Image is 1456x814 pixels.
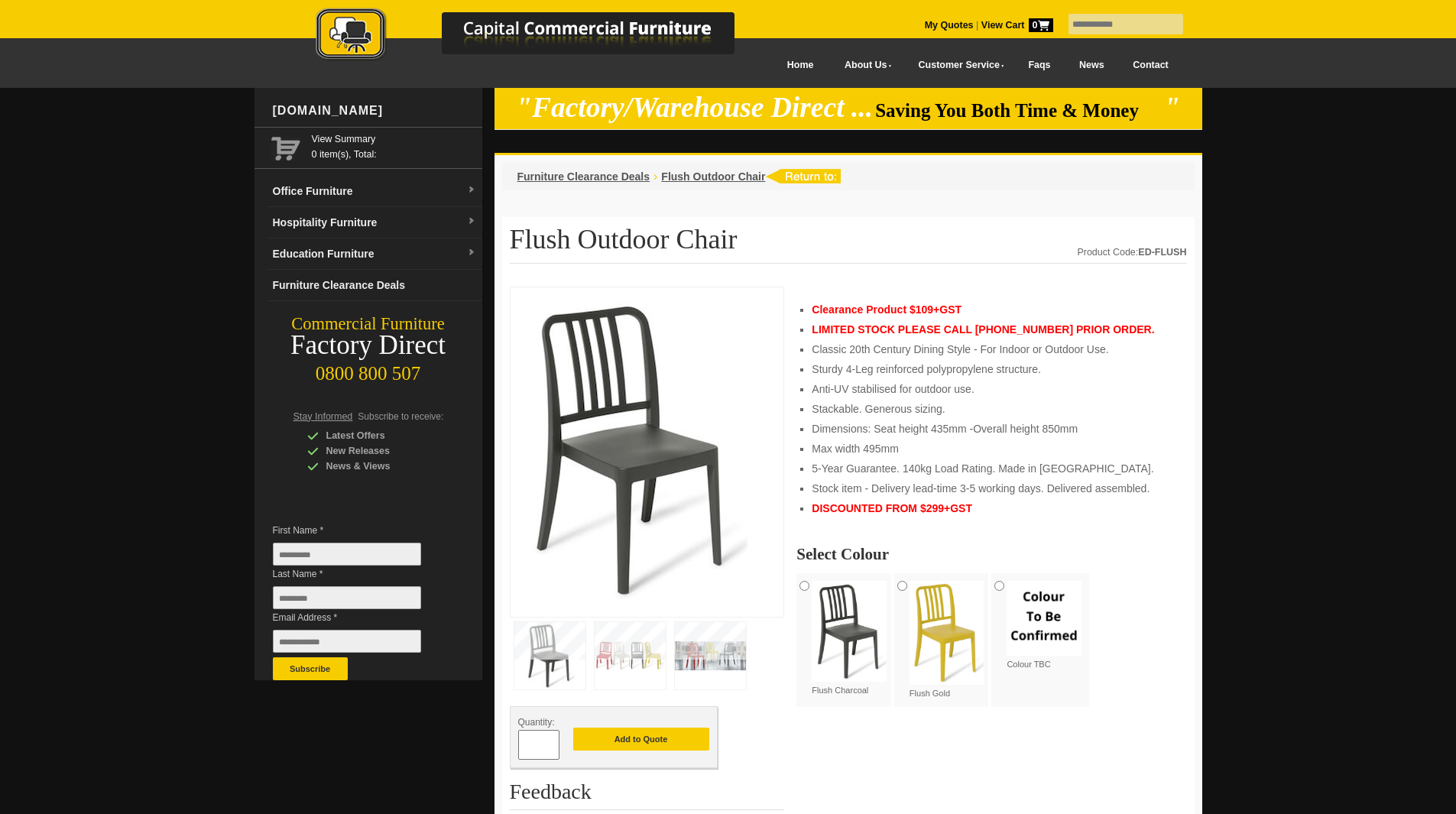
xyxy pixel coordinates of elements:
[312,131,476,160] span: 0 item(s), Total:
[910,581,984,699] label: Flush Gold
[901,48,1013,83] a: Customer Service
[812,401,1171,417] li: Stackable. Generous sizing.
[518,717,555,728] span: Quantity:
[267,176,482,207] a: Office Furnituredropdown
[267,88,482,134] div: [DOMAIN_NAME]
[467,217,476,226] img: dropdown
[467,248,476,258] img: dropdown
[307,443,452,459] div: New Releases
[1065,48,1118,83] a: News
[255,355,482,384] div: 0800 800 507
[910,581,984,685] img: Flush Gold
[1014,48,1065,83] a: Faqs
[1138,247,1186,258] strong: ED-FLUSH
[812,342,1171,357] li: Classic 20th Century Dining Style - For Indoor or Outdoor Use.
[812,381,1171,397] li: Anti-UV stabilised for outdoor use.
[925,20,974,31] a: My Quotes
[273,566,444,582] span: Last Name *
[255,335,482,356] div: Factory Direct
[267,207,482,238] a: Hospitality Furnituredropdown
[1029,18,1053,32] span: 0
[812,362,1171,377] li: Sturdy 4-Leg reinforced polypropylene structure.
[273,543,421,566] input: First Name *
[981,20,1053,31] strong: View Cart
[812,481,1171,496] li: Stock item - Delivery lead-time 3-5 working days. Delivered assembled.
[293,411,353,422] span: Stay Informed
[510,780,785,810] h2: Feedback
[796,546,1186,562] h2: Select Colour
[516,92,873,123] em: "Factory/Warehouse Direct ...
[812,441,1171,456] li: Max width 495mm
[267,238,482,270] a: Education Furnituredropdown
[510,225,1187,264] h1: Flush Outdoor Chair
[653,169,657,184] li: ›
[1007,581,1081,670] label: Colour TBC
[812,581,887,696] label: Flush Charcoal
[518,295,747,605] img: Flush Outdoor Chair
[273,523,444,538] span: First Name *
[1118,48,1182,83] a: Contact
[274,8,809,68] a: Capital Commercial Furniture Logo
[517,170,650,183] a: Furniture Clearance Deals
[765,169,841,183] img: return to
[828,48,901,83] a: About Us
[875,100,1162,121] span: Saving You Both Time & Money
[312,131,476,147] a: View Summary
[358,411,443,422] span: Subscribe to receive:
[255,313,482,335] div: Commercial Furniture
[573,728,709,751] button: Add to Quote
[267,270,482,301] a: Furniture Clearance Deals
[273,586,421,609] input: Last Name *
[273,657,348,680] button: Subscribe
[467,186,476,195] img: dropdown
[1007,581,1081,656] img: Colour TBC
[661,170,765,183] a: Flush Outdoor Chair
[274,8,809,63] img: Capital Commercial Furniture Logo
[978,20,1052,31] a: View Cart0
[812,581,887,682] img: Flush Charcoal
[1077,245,1186,260] div: Product Code:
[812,421,1171,436] li: Dimensions: Seat height 435mm -Overall height 850mm
[273,610,444,625] span: Email Address *
[812,461,1171,476] li: 5-Year Guarantee. 140kg Load Rating. Made in [GEOGRAPHIC_DATA].
[273,630,421,653] input: Email Address *
[1164,92,1180,123] em: "
[812,303,961,316] strong: Clearance Product $109+GST
[307,428,452,443] div: Latest Offers
[812,323,1154,336] strong: LIMITED STOCK PLEASE CALL [PHONE_NUMBER] PRIOR ORDER.
[812,502,972,514] span: DISCOUNTED FROM $299+GST
[307,459,452,474] div: News & Views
